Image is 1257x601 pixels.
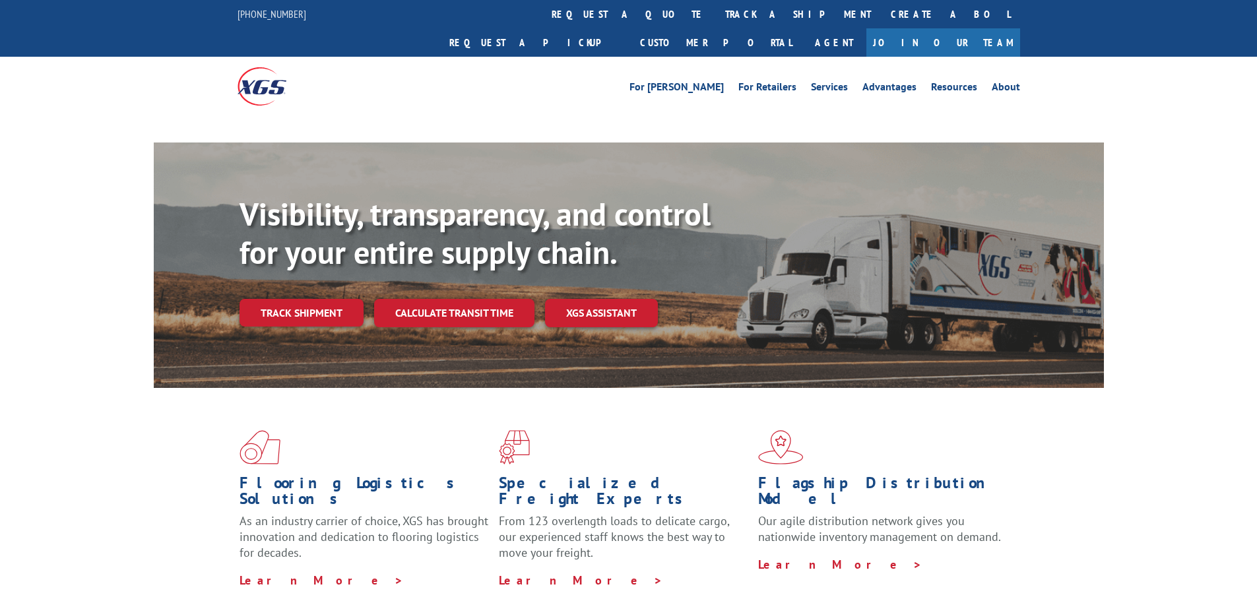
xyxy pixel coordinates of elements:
[499,513,748,572] p: From 123 overlength loads to delicate cargo, our experienced staff knows the best way to move you...
[811,82,848,96] a: Services
[240,299,364,327] a: Track shipment
[240,430,280,464] img: xgs-icon-total-supply-chain-intelligence-red
[862,82,917,96] a: Advantages
[802,28,866,57] a: Agent
[629,82,724,96] a: For [PERSON_NAME]
[499,573,663,588] a: Learn More >
[758,557,922,572] a: Learn More >
[499,475,748,513] h1: Specialized Freight Experts
[931,82,977,96] a: Resources
[545,299,658,327] a: XGS ASSISTANT
[499,430,530,464] img: xgs-icon-focused-on-flooring-red
[240,573,404,588] a: Learn More >
[240,475,489,513] h1: Flooring Logistics Solutions
[992,82,1020,96] a: About
[238,7,306,20] a: [PHONE_NUMBER]
[374,299,534,327] a: Calculate transit time
[758,475,1008,513] h1: Flagship Distribution Model
[866,28,1020,57] a: Join Our Team
[240,193,711,272] b: Visibility, transparency, and control for your entire supply chain.
[758,513,1001,544] span: Our agile distribution network gives you nationwide inventory management on demand.
[630,28,802,57] a: Customer Portal
[240,513,488,560] span: As an industry carrier of choice, XGS has brought innovation and dedication to flooring logistics...
[439,28,630,57] a: Request a pickup
[758,430,804,464] img: xgs-icon-flagship-distribution-model-red
[738,82,796,96] a: For Retailers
